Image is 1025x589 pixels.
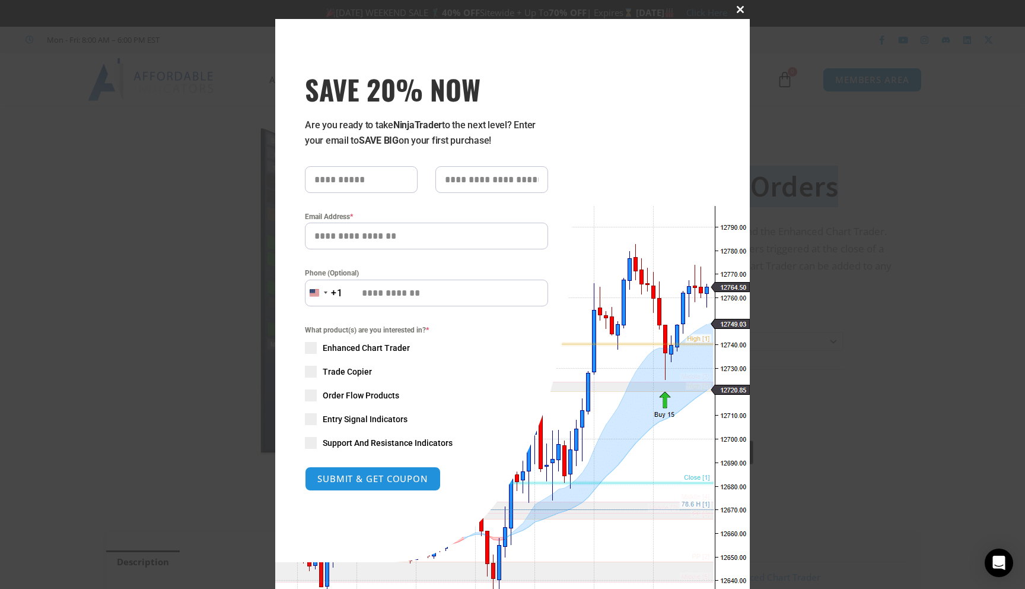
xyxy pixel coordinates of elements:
[323,413,408,425] span: Entry Signal Indicators
[985,549,1013,577] div: Open Intercom Messenger
[305,366,548,378] label: Trade Copier
[305,118,548,148] p: Are you ready to take to the next level? Enter your email to on your first purchase!
[323,389,399,401] span: Order Flow Products
[305,413,548,425] label: Entry Signal Indicators
[305,437,548,449] label: Support And Resistance Indicators
[305,267,548,279] label: Phone (Optional)
[331,286,343,301] div: +1
[359,135,399,146] strong: SAVE BIG
[305,72,548,106] span: SAVE 20% NOW
[305,467,441,491] button: SUBMIT & GET COUPON
[305,324,548,336] span: What product(s) are you interested in?
[393,119,442,131] strong: NinjaTrader
[323,342,410,354] span: Enhanced Chart Trader
[305,280,343,306] button: Selected country
[305,389,548,401] label: Order Flow Products
[323,437,453,449] span: Support And Resistance Indicators
[323,366,372,378] span: Trade Copier
[305,342,548,354] label: Enhanced Chart Trader
[305,211,548,223] label: Email Address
